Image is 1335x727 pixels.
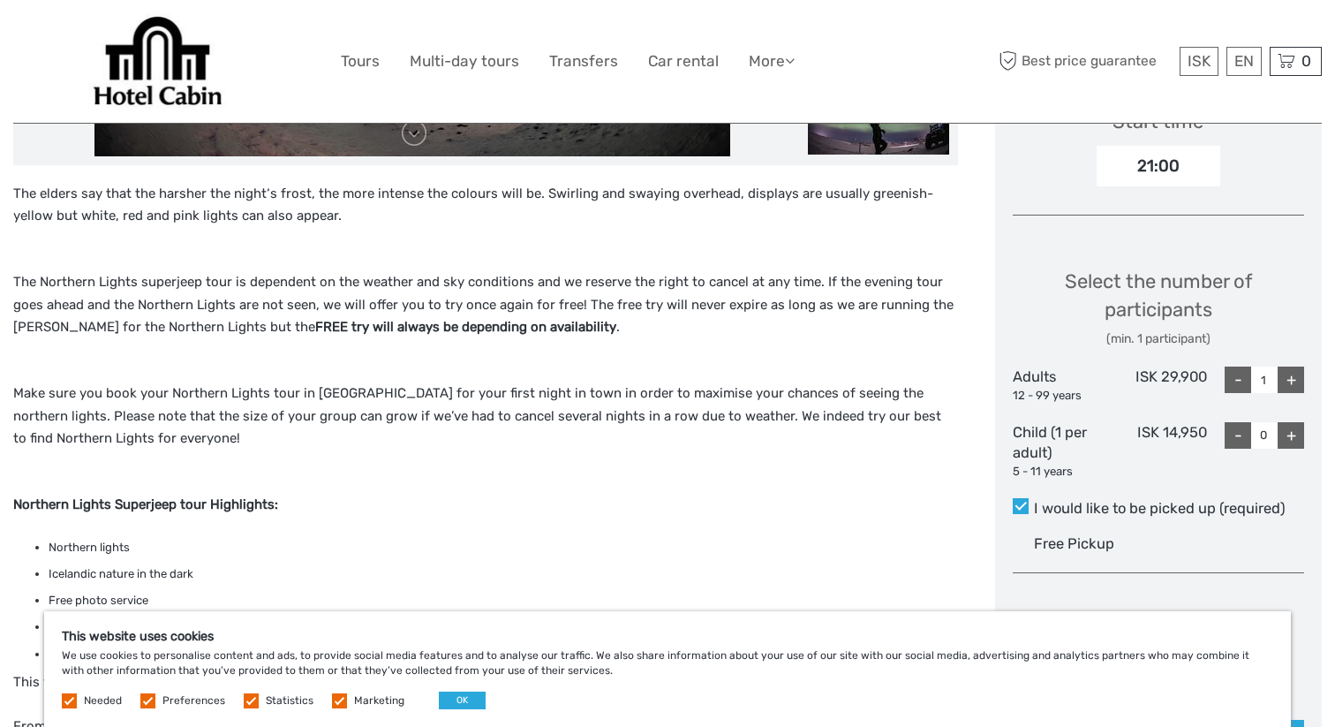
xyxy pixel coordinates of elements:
label: Statistics [266,693,313,708]
div: + [1278,367,1304,393]
span: Best price guarantee [995,47,1176,76]
li: Free photo service [49,591,958,610]
span: Free Pickup [1034,535,1114,552]
p: This tour lasts 3-4 hours. Free pick-up from your hotel in the capital area begins at . [13,671,958,694]
div: 12 - 99 years [1013,388,1110,405]
a: Transfers [549,49,618,74]
a: More [749,49,795,74]
img: Our services [88,13,228,110]
a: Car rental [648,49,719,74]
button: OK [439,692,486,709]
div: + [1278,422,1304,449]
p: The elders say that the harsher the night‘s frost, the more intense the colours will be. Swirling... [13,183,958,251]
h5: This website uses cookies [62,629,1273,644]
div: EN [1226,47,1262,76]
div: 21:00 [1097,146,1220,186]
li: Icelandic nature in the dark [49,564,958,584]
button: Open LiveChat chat widget [203,27,224,49]
p: The Northern Lights superjeep tour is dependent on the weather and sky conditions and we reserve ... [13,271,958,361]
label: Needed [84,693,122,708]
div: We use cookies to personalise content and ads, to provide social media features and to analyse ou... [44,611,1291,727]
label: Marketing [354,693,404,708]
p: We're away right now. Please check back later! [25,31,200,45]
label: I would like to be picked up (required) [1013,498,1305,519]
div: - [1225,367,1251,393]
strong: Northern Lights Superjeep tour Highlights: [13,496,278,512]
div: ISK 29,900 [1110,367,1207,404]
div: 5 - 11 years [1013,464,1110,481]
a: Multi-day tours [410,49,519,74]
div: (min. 1 participant) [1013,330,1305,348]
span: 0 [1299,52,1314,70]
div: Select the number of participants [1013,268,1305,348]
a: Tours [341,49,380,74]
div: Adults [1013,367,1110,404]
div: Child (1 per adult) [1013,422,1110,481]
div: ISK 14,950 [1110,422,1207,481]
strong: FREE try will always be depending on availability [315,319,616,335]
span: ISK [1188,52,1211,70]
p: Make sure you book your Northern Lights tour in [GEOGRAPHIC_DATA] for your first night in town in... [13,382,958,473]
li: Northern lights [49,538,958,557]
div: - [1225,422,1251,449]
label: Preferences [162,693,225,708]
